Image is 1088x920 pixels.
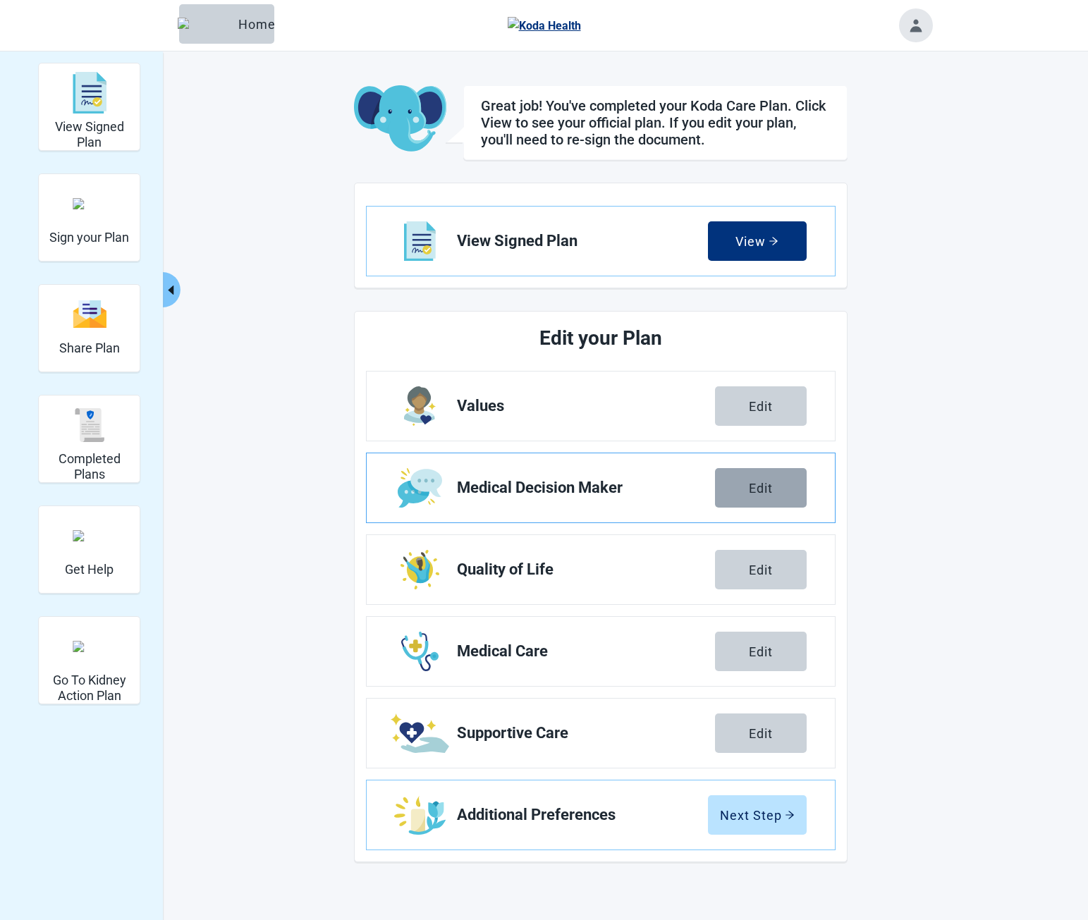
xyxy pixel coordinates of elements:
[269,85,932,862] main: Main content
[73,641,106,652] img: kidney_action_plan.svg
[73,299,106,329] img: svg%3e
[367,453,835,522] a: Edit Medical Decision Maker section
[190,17,263,31] div: Home
[749,481,773,495] div: Edit
[720,808,795,822] div: Next Step
[785,810,795,820] span: arrow-right
[367,207,835,276] a: View View Signed Plan section
[73,530,106,541] img: person-question.svg
[367,699,835,768] a: Edit Supportive Care section
[715,550,807,589] button: Edit
[457,725,715,742] span: Supportive Care
[164,283,178,297] span: caret-left
[708,221,807,261] button: Viewarrow-right
[769,236,778,246] span: arrow-right
[715,713,807,753] button: Edit
[457,398,715,415] span: Values
[354,85,446,153] img: Koda Elephant
[38,284,140,372] div: Share Plan
[457,561,715,578] span: Quality of Life
[749,399,773,413] div: Edit
[59,341,120,356] h2: Share Plan
[419,323,783,354] h2: Edit your Plan
[44,119,134,149] h2: View Signed Plan
[457,806,708,823] span: Additional Preferences
[481,97,830,148] h1: Great job! You've completed your Koda Care Plan. Click View to see your official plan. If you edi...
[38,505,140,594] div: Get Help
[44,673,134,703] h2: Go To Kidney Action Plan
[457,479,715,496] span: Medical Decision Maker
[367,780,835,850] a: Edit Additional Preferences section
[179,4,274,44] button: ElephantHome
[715,386,807,426] button: Edit
[457,233,708,250] span: View Signed Plan
[457,643,715,660] span: Medical Care
[73,408,106,442] img: svg%3e
[367,372,835,441] a: Edit Values section
[38,63,140,151] div: View Signed Plan
[735,234,778,248] div: View
[715,468,807,508] button: Edit
[38,173,140,262] div: Sign your Plan
[715,632,807,671] button: Edit
[508,17,581,35] img: Koda Health
[708,795,807,835] button: Next Steparrow-right
[73,72,106,114] img: svg%3e
[367,617,835,686] a: Edit Medical Care section
[44,451,134,482] h2: Completed Plans
[899,8,933,42] button: Toggle account menu
[38,395,140,483] div: Completed Plans
[65,562,114,577] h2: Get Help
[38,616,140,704] div: Go To Kidney Action Plan
[749,644,773,658] div: Edit
[367,535,835,604] a: Edit Quality of Life section
[749,563,773,577] div: Edit
[49,230,129,245] h2: Sign your Plan
[749,726,773,740] div: Edit
[163,272,181,307] button: Collapse menu
[73,198,106,209] img: make_plan_official.svg
[178,18,233,30] img: Elephant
